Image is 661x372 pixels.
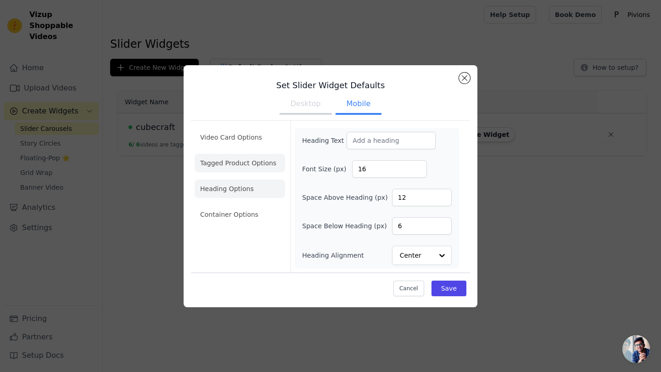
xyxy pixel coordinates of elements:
[195,205,285,224] li: Container Options
[195,154,285,172] li: Tagged Product Options
[336,95,381,115] button: Mobile
[302,164,352,174] label: Font Size (px)
[431,281,466,296] button: Save
[347,132,436,149] input: Add a heading
[622,335,650,363] div: Aprire la chat
[302,251,365,260] label: Heading Alignment
[195,128,285,147] li: Video Card Options
[280,95,332,115] button: Desktop
[302,136,347,145] label: Heading Text
[393,281,424,296] button: Cancel
[302,193,387,202] label: Space Above Heading (px)
[302,221,387,231] label: Space Below Heading (px)
[459,73,470,84] button: Close modal
[195,180,285,198] li: Heading Options
[191,80,470,91] h3: Set Slider Widget Defaults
